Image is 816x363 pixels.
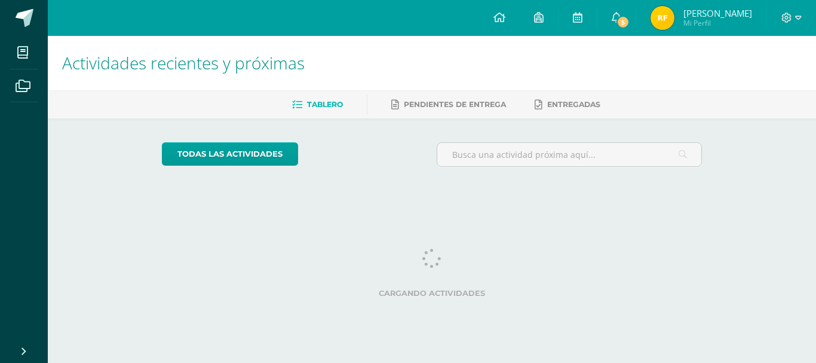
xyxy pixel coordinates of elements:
span: Mi Perfil [683,18,752,28]
a: Entregadas [535,95,600,114]
img: e1567eae802b5d2847eb001fd836300b.png [651,6,674,30]
span: Actividades recientes y próximas [62,51,305,74]
span: [PERSON_NAME] [683,7,752,19]
span: 5 [616,16,630,29]
span: Tablero [307,100,343,109]
label: Cargando actividades [162,289,703,298]
input: Busca una actividad próxima aquí... [437,143,702,166]
span: Pendientes de entrega [404,100,506,109]
a: todas las Actividades [162,142,298,166]
a: Pendientes de entrega [391,95,506,114]
span: Entregadas [547,100,600,109]
a: Tablero [292,95,343,114]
